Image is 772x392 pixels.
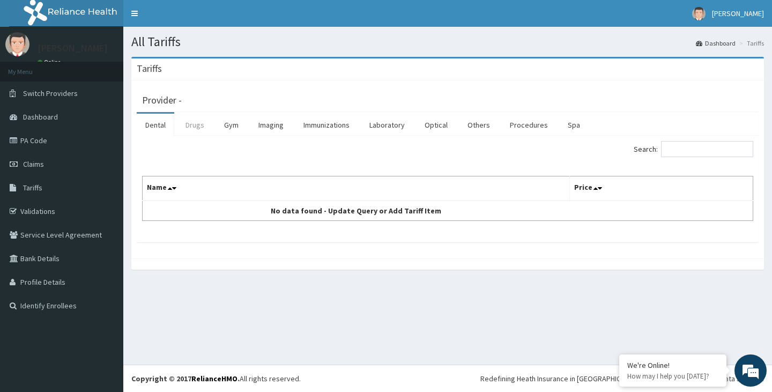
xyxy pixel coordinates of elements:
label: Search: [634,141,753,157]
img: User Image [692,7,706,20]
input: Search: [661,141,753,157]
a: Dashboard [696,39,736,48]
span: Switch Providers [23,88,78,98]
p: How may I help you today? [627,372,718,381]
h3: Provider - [142,95,182,105]
a: Drugs [177,114,213,136]
footer: All rights reserved. [123,365,772,392]
h1: All Tariffs [131,35,764,49]
li: Tariffs [737,39,764,48]
span: [PERSON_NAME] [712,9,764,18]
div: We're Online! [627,360,718,370]
a: Gym [216,114,247,136]
a: Others [459,114,499,136]
h3: Tariffs [137,64,162,73]
img: User Image [5,32,29,56]
th: Price [570,176,753,201]
strong: Copyright © 2017 . [131,374,240,383]
a: Procedures [501,114,556,136]
a: Online [38,58,63,66]
td: No data found - Update Query or Add Tariff Item [143,201,570,221]
a: Optical [416,114,456,136]
span: Dashboard [23,112,58,122]
span: Claims [23,159,44,169]
div: Redefining Heath Insurance in [GEOGRAPHIC_DATA] using Telemedicine and Data Science! [480,373,764,384]
a: Immunizations [295,114,358,136]
th: Name [143,176,570,201]
a: Spa [559,114,589,136]
a: RelianceHMO [191,374,237,383]
a: Dental [137,114,174,136]
a: Laboratory [361,114,413,136]
span: Tariffs [23,183,42,193]
a: Imaging [250,114,292,136]
p: [PERSON_NAME] [38,43,108,53]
